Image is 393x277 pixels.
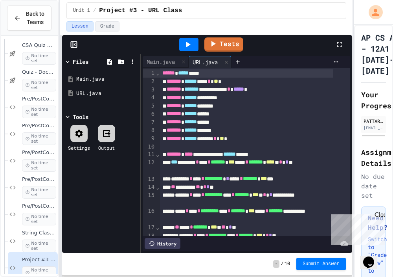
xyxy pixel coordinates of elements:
[66,21,94,32] button: Lesson
[143,110,156,119] div: 6
[303,261,340,267] span: Submit Answer
[22,132,56,145] span: No time set
[296,258,346,270] button: Submit Answer
[73,7,90,14] span: Unit 1
[7,6,51,31] button: Back to Teams
[145,238,180,249] div: History
[360,245,385,269] iframe: chat widget
[143,183,156,191] div: 14
[143,102,156,110] div: 5
[68,144,90,151] div: Settings
[22,213,56,225] span: No time set
[361,89,386,111] h2: Your Progress
[143,126,156,135] div: 8
[73,58,88,66] div: Files
[22,96,56,102] span: Pre/PostConditions #1
[143,151,156,159] div: 11
[95,21,119,32] button: Grade
[22,52,56,65] span: No time set
[3,3,54,50] div: Chat with us now!Close
[76,89,138,97] div: URL.java
[156,151,160,158] span: Fold line
[143,94,156,102] div: 4
[143,86,156,94] div: 3
[143,232,156,240] div: 18
[26,10,45,26] span: Back to Teams
[22,230,56,236] span: String Class Review #1
[189,58,222,66] div: URL.java
[143,175,156,184] div: 13
[143,143,156,151] div: 10
[156,184,160,190] span: Fold line
[22,149,56,156] span: Pre/PostConditions #3
[361,172,386,200] div: No due date set
[73,113,88,121] div: Tools
[143,78,156,86] div: 2
[328,211,385,245] iframe: chat widget
[22,79,56,91] span: No time set
[22,186,56,199] span: No time set
[98,144,115,151] div: Output
[22,240,56,252] span: No time set
[22,106,56,118] span: No time set
[99,6,182,15] span: Project #3 - URL Class
[22,69,56,76] span: Quiz - Documentation, Preconditions and Postconditions
[361,147,386,169] h2: Assignment Details
[156,224,160,231] span: Fold line
[22,159,56,172] span: No time set
[143,224,156,232] div: 17
[360,3,385,21] div: My Account
[76,75,138,83] div: Main.java
[22,123,56,129] span: Pre/PostConditions #2
[93,7,96,14] span: /
[189,56,231,68] div: URL.java
[143,135,156,143] div: 9
[156,70,160,76] span: Fold line
[285,261,290,267] span: 10
[22,176,56,183] span: Pre/PostConditions #4
[364,117,384,125] div: PATTARAPOL [PERSON_NAME]
[281,261,284,267] span: /
[143,207,156,224] div: 16
[143,191,156,207] div: 15
[22,42,56,49] span: CSA Quiz #3: Mutator Methods
[143,159,156,175] div: 12
[364,125,384,131] div: [EMAIL_ADDRESS][DOMAIN_NAME]
[22,257,56,263] span: Project #3 - URL Class
[143,69,156,78] div: 1
[273,260,279,268] span: -
[143,56,189,68] div: Main.java
[143,119,156,127] div: 7
[143,58,179,66] div: Main.java
[22,203,56,210] span: Pre/PostConditions #5
[204,37,243,52] a: Tests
